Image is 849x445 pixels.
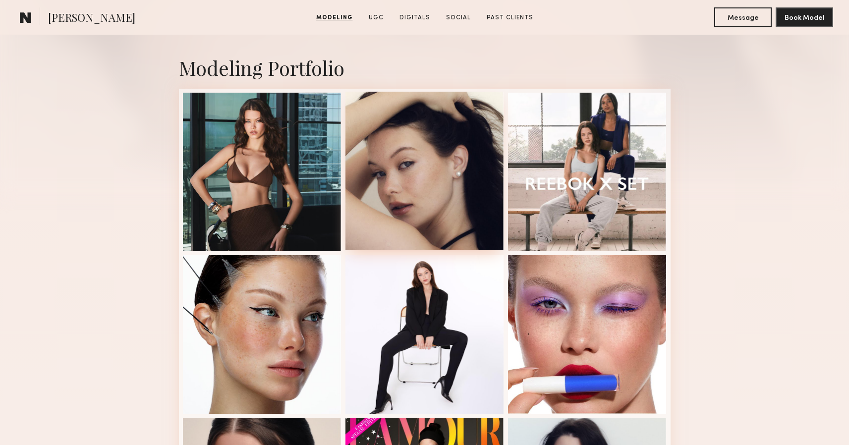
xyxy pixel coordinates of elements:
[179,55,671,81] div: Modeling Portfolio
[442,13,475,22] a: Social
[714,7,772,27] button: Message
[365,13,388,22] a: UGC
[776,13,833,21] a: Book Model
[483,13,537,22] a: Past Clients
[312,13,357,22] a: Modeling
[776,7,833,27] button: Book Model
[396,13,434,22] a: Digitals
[48,10,135,27] span: [PERSON_NAME]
